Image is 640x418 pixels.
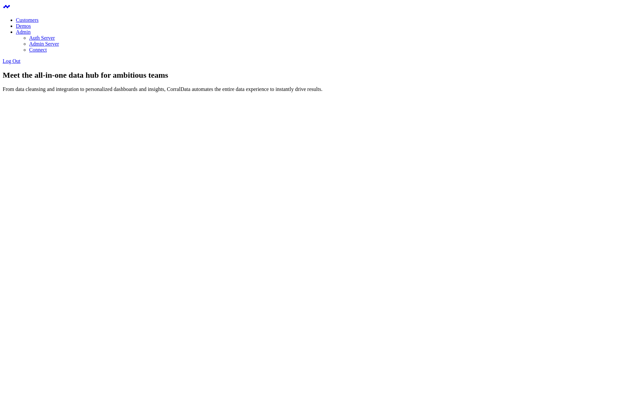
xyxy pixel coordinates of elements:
[16,23,31,29] a: Demos
[3,71,637,80] h1: Meet the all-in-one data hub for ambitious teams
[16,17,38,23] a: Customers
[16,29,30,35] a: Admin
[3,86,637,92] p: From data cleansing and integration to personalized dashboards and insights, CorralData automates...
[29,41,59,47] a: Admin Server
[3,58,21,64] a: Log Out
[29,47,47,53] a: Connect
[29,35,55,41] a: Auth Server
